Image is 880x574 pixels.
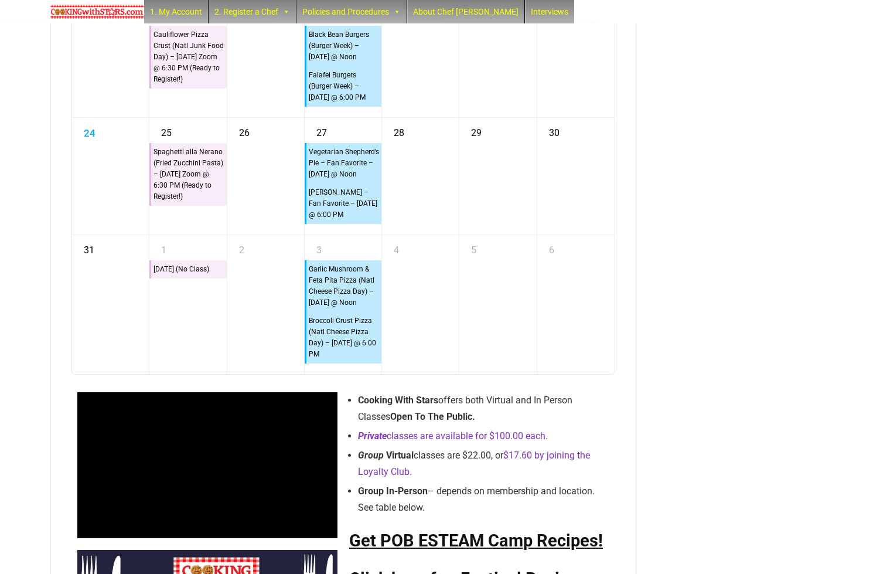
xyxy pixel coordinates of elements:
[155,118,178,142] a: August 25, 2025
[308,263,380,309] div: Garlic Mushroom & Feta Pita Pizza (Natl Cheese Pizza Day) – [DATE] @ Noon
[227,235,305,374] td: September 2, 2025
[388,118,410,142] a: August 28, 2025
[465,118,487,142] a: August 29, 2025
[50,5,144,19] img: Chef Paula's Cooking With Stars
[77,392,337,539] iframe: 2020 0912 CookingWithStars com Promo
[155,235,172,260] a: September 1, 2025
[305,118,382,235] td: August 27, 2025
[537,118,615,235] td: August 30, 2025
[308,186,380,221] div: [PERSON_NAME] – Fan Favorite – [DATE] @ 6:00 PM
[358,395,438,406] strong: Cooking With Stars
[233,118,255,142] a: August 26, 2025
[308,69,380,104] div: Falafel Burgers (Burger Week) – [DATE] @ 6:00 PM
[149,235,227,374] td: September 1, 2025
[390,411,475,422] b: Open To The Public.
[537,1,615,118] td: August 23, 2025
[386,450,414,461] strong: Virtual
[72,118,149,235] td: August 24, 2025
[382,118,459,235] td: August 28, 2025
[358,450,384,461] strong: Group
[459,118,537,235] td: August 29, 2025
[305,235,382,374] td: September 3, 2025
[388,235,405,260] a: September 4, 2025
[149,118,227,235] td: August 25, 2025
[358,447,609,480] li: classes are $22.00, or
[358,483,609,516] li: – depends on membership and location. See table below.
[358,430,548,441] a: Privateclasses are available for $100.00 each.
[308,315,380,361] div: Broccoli Crust Pizza (Natl Cheese Pizza Day) – [DATE] @ 6:00 PM
[543,235,560,260] a: September 6, 2025
[305,312,381,364] a: Broccoli Crust Pizza (Natl Cheese Pizza Day) – [DATE] @ 6:00 PM
[153,146,224,203] div: Spaghetti alla Nerano (Fried Zucchini Pasta) – [DATE] Zoom @ 6:30 PM (Ready to Register!)
[311,235,328,260] a: September 3, 2025
[78,118,101,142] a: August 24, 2025
[305,260,381,312] a: Garlic Mushroom & Feta Pita Pizza (Natl Cheese Pizza Day) – [DATE] @ Noon
[305,66,381,107] a: Falafel Burgers (Burger Week) – [DATE] @ 6:00 PM
[227,1,305,118] td: August 19, 2025
[459,1,537,118] td: August 22, 2025
[72,1,149,118] td: August 17, 2025
[358,430,387,441] strong: Private
[305,1,382,118] td: August 20, 2025
[308,146,380,181] div: Vegetarian Shepherd’s Pie – Fan Favorite – [DATE] @ Noon
[305,184,381,224] a: [PERSON_NAME] – Fan Favorite – [DATE] @ 6:00 PM
[382,1,459,118] td: August 21, 2025
[153,29,224,86] div: Cauliflower Pizza Crust (Natl Junk Food Day) – [DATE] Zoom @ 6:30 PM (Ready to Register!)
[305,143,381,184] a: Vegetarian Shepherd’s Pie – Fan Favorite – [DATE] @ Noon
[349,531,598,551] a: Get POB ESTEAM Camp Recipes
[149,143,226,206] a: Spaghetti alla Nerano (Fried Zucchini Pasta) – [DATE] Zoom @ 6:30 PM (Ready to Register!)
[358,450,590,477] a: $17.60 by joining the Loyalty Club.
[358,485,428,497] b: Group In-Person
[537,235,615,374] td: September 6, 2025
[465,235,482,260] a: September 5, 2025
[358,392,609,425] li: offers both Virtual and In Person Classes
[543,118,565,142] a: August 30, 2025
[78,235,100,260] a: August 31, 2025
[153,263,210,276] div: [DATE] (No Class)
[305,26,381,66] a: Black Bean Burgers (Burger Week) – [DATE] @ Noon
[459,235,537,374] td: September 5, 2025
[382,235,459,374] td: September 4, 2025
[149,26,226,89] a: Cauliflower Pizza Crust (Natl Junk Food Day) – [DATE] Zoom @ 6:30 PM (Ready to Register!)
[72,235,149,374] td: August 31, 2025
[349,531,603,551] span: !
[149,260,226,278] a: [DATE] (No Class)
[227,118,305,235] td: August 26, 2025
[233,235,250,260] a: September 2, 2025
[149,1,227,118] td: August 18, 2025
[311,118,333,142] a: August 27, 2025
[308,29,380,63] div: Black Bean Burgers (Burger Week) – [DATE] @ Noon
